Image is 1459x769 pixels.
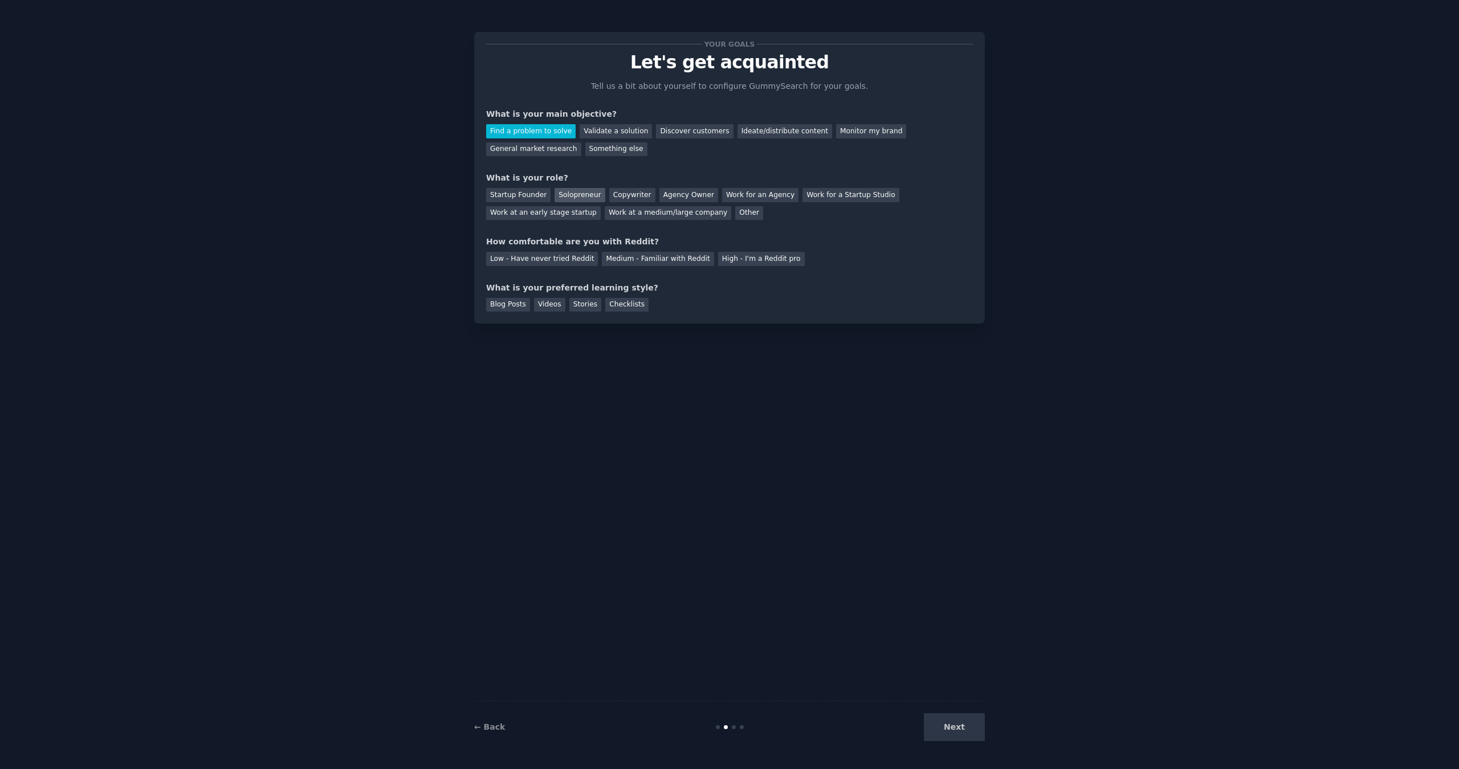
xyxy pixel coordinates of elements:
[569,298,601,312] div: Stories
[605,206,731,220] div: Work at a medium/large company
[486,172,973,184] div: What is your role?
[735,206,763,220] div: Other
[737,124,832,138] div: Ideate/distribute content
[486,108,973,120] div: What is your main objective?
[486,236,973,248] div: How comfortable are you with Reddit?
[659,188,718,202] div: Agency Owner
[609,188,655,202] div: Copywriter
[486,142,581,157] div: General market research
[656,124,733,138] div: Discover customers
[585,142,647,157] div: Something else
[836,124,906,138] div: Monitor my brand
[586,80,873,92] p: Tell us a bit about yourself to configure GummySearch for your goals.
[486,252,598,266] div: Low - Have never tried Reddit
[580,124,652,138] div: Validate a solution
[802,188,899,202] div: Work for a Startup Studio
[486,206,601,220] div: Work at an early stage startup
[534,298,565,312] div: Videos
[486,188,551,202] div: Startup Founder
[486,124,576,138] div: Find a problem to solve
[605,298,649,312] div: Checklists
[722,188,798,202] div: Work for an Agency
[474,722,505,731] a: ← Back
[486,298,530,312] div: Blog Posts
[555,188,605,202] div: Solopreneur
[486,282,973,294] div: What is your preferred learning style?
[702,38,757,50] span: Your goals
[486,52,973,72] p: Let's get acquainted
[602,252,714,266] div: Medium - Familiar with Reddit
[718,252,805,266] div: High - I'm a Reddit pro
